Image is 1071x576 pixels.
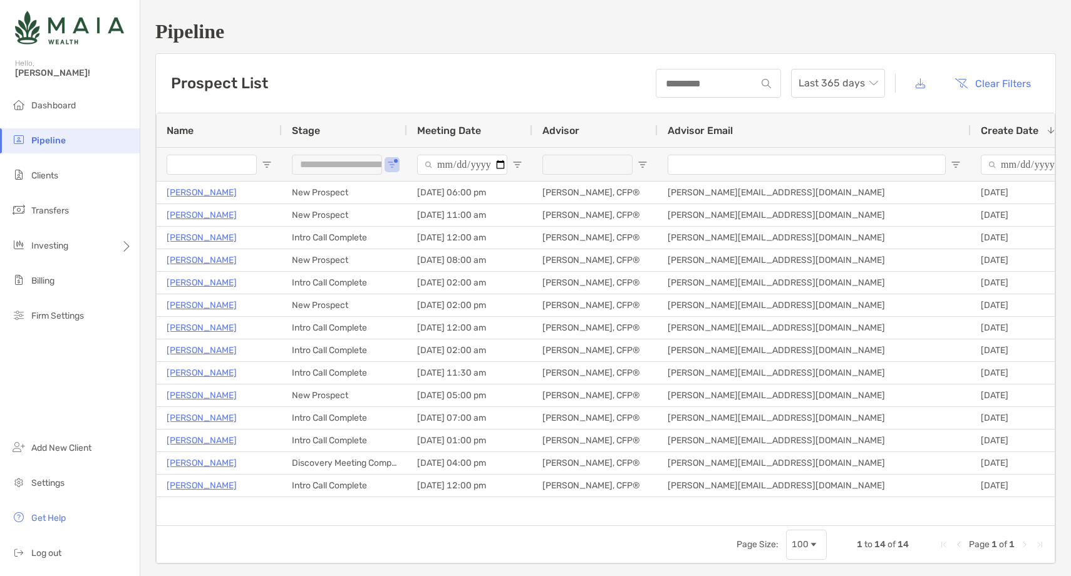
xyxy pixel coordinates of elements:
[532,204,658,226] div: [PERSON_NAME], CFP®
[171,75,268,92] h3: Prospect List
[1035,540,1045,550] div: Last Page
[658,429,971,451] div: [PERSON_NAME][EMAIL_ADDRESS][DOMAIN_NAME]
[1009,539,1015,550] span: 1
[658,384,971,406] div: [PERSON_NAME][EMAIL_ADDRESS][DOMAIN_NAME]
[31,100,76,111] span: Dashboard
[31,548,61,558] span: Log out
[31,275,54,286] span: Billing
[31,240,68,251] span: Investing
[282,407,407,429] div: Intro Call Complete
[11,272,26,287] img: billing icon
[31,170,58,181] span: Clients
[15,5,124,50] img: Zoe Logo
[874,539,886,550] span: 14
[658,227,971,249] div: [PERSON_NAME][EMAIL_ADDRESS][DOMAIN_NAME]
[658,249,971,271] div: [PERSON_NAME][EMAIL_ADDRESS][DOMAIN_NAME]
[786,530,827,560] div: Page Size
[167,125,194,136] span: Name
[387,160,397,170] button: Open Filter Menu
[282,429,407,451] div: Intro Call Complete
[981,125,1038,136] span: Create Date
[407,272,532,294] div: [DATE] 02:00 am
[407,249,532,271] div: [DATE] 08:00 am
[532,249,658,271] div: [PERSON_NAME], CFP®
[407,339,532,361] div: [DATE] 02:00 am
[167,230,237,245] p: [PERSON_NAME]
[167,185,237,200] a: [PERSON_NAME]
[15,68,132,78] span: [PERSON_NAME]!
[11,132,26,147] img: pipeline icon
[532,384,658,406] div: [PERSON_NAME], CFP®
[658,182,971,203] div: [PERSON_NAME][EMAIL_ADDRESS][DOMAIN_NAME]
[167,342,237,358] a: [PERSON_NAME]
[11,440,26,455] img: add_new_client icon
[887,539,896,550] span: of
[11,97,26,112] img: dashboard icon
[532,182,658,203] div: [PERSON_NAME], CFP®
[532,227,658,249] div: [PERSON_NAME], CFP®
[658,317,971,339] div: [PERSON_NAME][EMAIL_ADDRESS][DOMAIN_NAME]
[638,160,648,170] button: Open Filter Menu
[282,384,407,406] div: New Prospect
[792,539,809,550] div: 100
[954,540,964,550] div: Previous Page
[11,475,26,490] img: settings icon
[532,407,658,429] div: [PERSON_NAME], CFP®
[407,227,532,249] div: [DATE] 12:00 am
[407,475,532,496] div: [DATE] 12:00 pm
[167,433,237,448] a: [PERSON_NAME]
[951,160,961,170] button: Open Filter Menu
[864,539,872,550] span: to
[31,135,66,146] span: Pipeline
[857,539,862,550] span: 1
[532,429,658,451] div: [PERSON_NAME], CFP®
[532,362,658,384] div: [PERSON_NAME], CFP®
[167,478,237,493] a: [PERSON_NAME]
[407,407,532,429] div: [DATE] 07:00 am
[939,540,949,550] div: First Page
[167,365,237,381] p: [PERSON_NAME]
[292,125,320,136] span: Stage
[969,539,990,550] span: Page
[658,452,971,474] div: [PERSON_NAME][EMAIL_ADDRESS][DOMAIN_NAME]
[167,388,237,403] a: [PERSON_NAME]
[167,297,237,313] a: [PERSON_NAME]
[799,69,877,97] span: Last 365 days
[658,204,971,226] div: [PERSON_NAME][EMAIL_ADDRESS][DOMAIN_NAME]
[658,294,971,316] div: [PERSON_NAME][EMAIL_ADDRESS][DOMAIN_NAME]
[407,317,532,339] div: [DATE] 12:00 am
[417,125,481,136] span: Meeting Date
[167,320,237,336] a: [PERSON_NAME]
[999,539,1007,550] span: of
[282,294,407,316] div: New Prospect
[167,455,237,471] a: [PERSON_NAME]
[991,539,997,550] span: 1
[11,510,26,525] img: get-help icon
[532,294,658,316] div: [PERSON_NAME], CFP®
[512,160,522,170] button: Open Filter Menu
[282,339,407,361] div: Intro Call Complete
[167,410,237,426] a: [PERSON_NAME]
[898,539,909,550] span: 14
[658,407,971,429] div: [PERSON_NAME][EMAIL_ADDRESS][DOMAIN_NAME]
[658,272,971,294] div: [PERSON_NAME][EMAIL_ADDRESS][DOMAIN_NAME]
[11,237,26,252] img: investing icon
[658,339,971,361] div: [PERSON_NAME][EMAIL_ADDRESS][DOMAIN_NAME]
[532,272,658,294] div: [PERSON_NAME], CFP®
[167,207,237,223] a: [PERSON_NAME]
[668,125,733,136] span: Advisor Email
[167,275,237,291] a: [PERSON_NAME]
[407,294,532,316] div: [DATE] 02:00 pm
[11,167,26,182] img: clients icon
[31,443,91,453] span: Add New Client
[945,69,1040,97] button: Clear Filters
[407,384,532,406] div: [DATE] 05:00 pm
[31,311,84,321] span: Firm Settings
